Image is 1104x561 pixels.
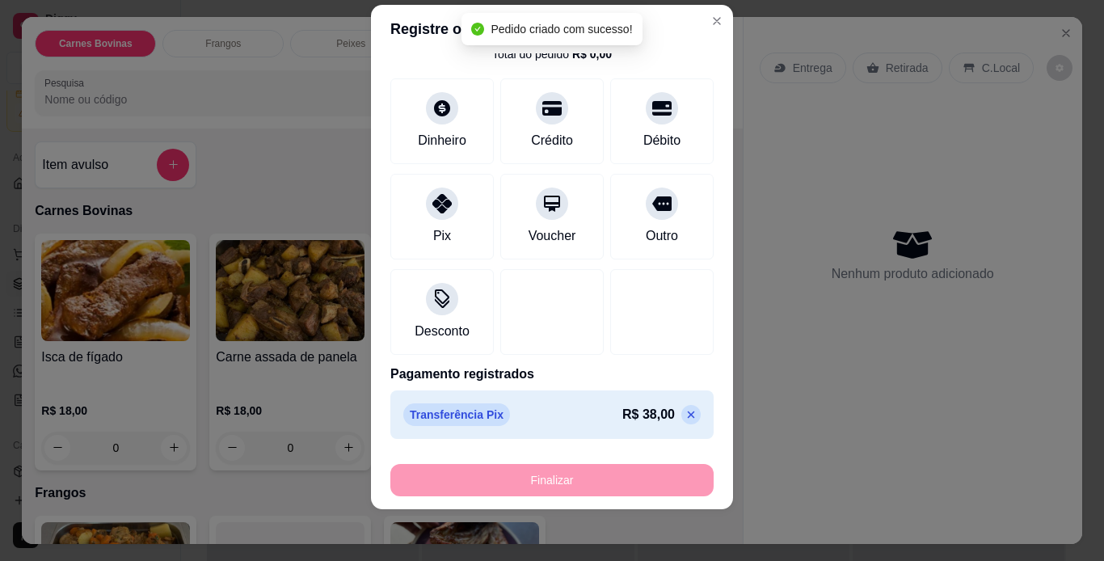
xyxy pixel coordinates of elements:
p: Transferência Pix [403,403,510,426]
div: Dinheiro [418,131,466,150]
div: Desconto [415,322,470,341]
div: Pix [433,226,451,246]
p: Pagamento registrados [390,365,714,384]
button: Close [704,8,730,34]
div: Voucher [529,226,576,246]
div: Total do pedido [492,46,612,62]
span: check-circle [471,23,484,36]
p: R$ 38,00 [622,405,675,424]
div: Outro [646,226,678,246]
span: Pedido criado com sucesso! [491,23,632,36]
div: Crédito [531,131,573,150]
div: R$ 0,00 [572,46,612,62]
header: Registre o pagamento do pedido [371,5,733,53]
div: Débito [643,131,681,150]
